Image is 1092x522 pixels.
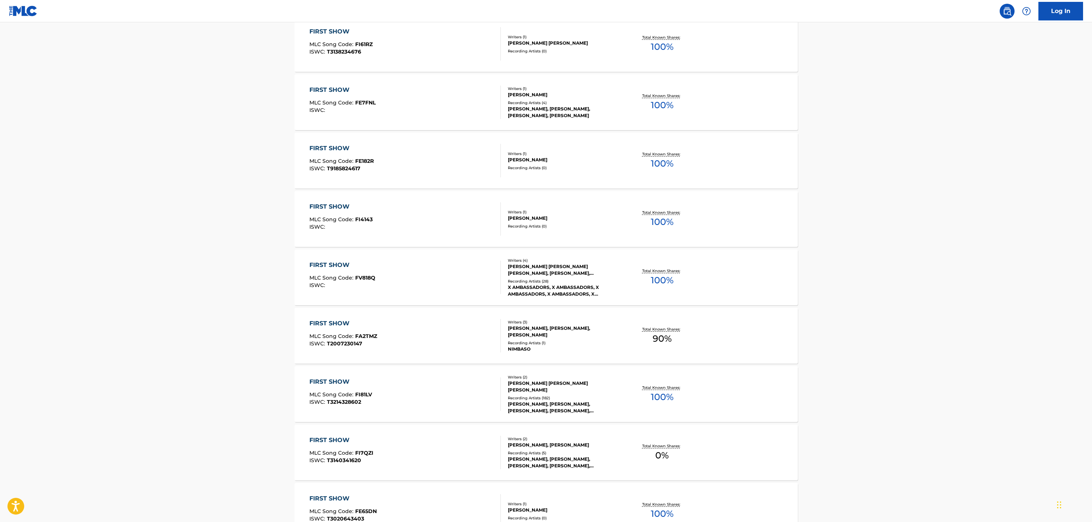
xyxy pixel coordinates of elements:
a: FIRST SHOWMLC Song Code:FI61RZISWC:T3138234676Writers (1)[PERSON_NAME] [PERSON_NAME]Recording Art... [295,16,798,72]
div: [PERSON_NAME] [508,215,620,222]
p: Total Known Shares: [642,210,682,215]
div: Writers ( 1 ) [508,86,620,91]
span: 0 % [655,449,669,462]
div: Writers ( 1 ) [508,501,620,507]
span: MLC Song Code : [309,333,355,339]
span: 100 % [651,157,674,170]
div: FIRST SHOW [309,319,377,328]
div: Writers ( 1 ) [508,151,620,157]
div: FIRST SHOW [309,86,376,94]
img: search [1003,7,1012,16]
span: FA2TMZ [355,333,377,339]
span: FE182R [355,158,374,164]
div: Drag [1057,494,1061,516]
p: Total Known Shares: [642,93,682,99]
p: Total Known Shares: [642,35,682,40]
a: Public Search [1000,4,1015,19]
span: ISWC : [309,515,327,522]
p: Total Known Shares: [642,326,682,332]
div: FIRST SHOW [309,377,372,386]
p: Total Known Shares: [642,385,682,390]
span: T3140341620 [327,457,361,464]
div: [PERSON_NAME] [508,157,620,163]
div: [PERSON_NAME] [PERSON_NAME] [PERSON_NAME], [PERSON_NAME], [PERSON_NAME] [508,263,620,277]
a: FIRST SHOWMLC Song Code:FI4143ISWC:Writers (1)[PERSON_NAME]Recording Artists (0)Total Known Share... [295,191,798,247]
span: FV818Q [355,274,375,281]
span: ISWC : [309,48,327,55]
a: FIRST SHOWMLC Song Code:FI81LVISWC:T3214328602Writers (2)[PERSON_NAME] [PERSON_NAME] [PERSON_NAME... [295,366,798,422]
span: MLC Song Code : [309,41,355,48]
div: Writers ( 2 ) [508,436,620,442]
div: [PERSON_NAME], [PERSON_NAME], [PERSON_NAME], [PERSON_NAME], [PERSON_NAME] [508,401,620,414]
div: FIRST SHOW [309,144,374,153]
span: ISWC : [309,457,327,464]
div: [PERSON_NAME], [PERSON_NAME], [PERSON_NAME], [PERSON_NAME] [508,106,620,119]
span: 100 % [651,99,674,112]
div: [PERSON_NAME] [PERSON_NAME] [508,40,620,46]
div: [PERSON_NAME] [508,91,620,98]
div: Recording Artists ( 0 ) [508,515,620,521]
span: ISWC : [309,223,327,230]
a: FIRST SHOWMLC Song Code:FE7FNLISWC:Writers (1)[PERSON_NAME]Recording Artists (4)[PERSON_NAME], [P... [295,74,798,130]
div: FIRST SHOW [309,202,373,211]
div: [PERSON_NAME], [PERSON_NAME] [508,442,620,448]
a: Log In [1038,2,1083,20]
span: ISWC : [309,340,327,347]
span: 100 % [651,390,674,404]
p: Total Known Shares: [642,268,682,274]
a: FIRST SHOWMLC Song Code:FI7QZIISWC:T3140341620Writers (2)[PERSON_NAME], [PERSON_NAME]Recording Ar... [295,425,798,480]
div: X AMBASSADORS, X AMBASSADORS, X AMBASSADORS, X AMBASSADORS, X AMBASSADORS [508,284,620,297]
div: [PERSON_NAME], [PERSON_NAME], [PERSON_NAME], [PERSON_NAME], [PERSON_NAME] [508,456,620,469]
p: Total Known Shares: [642,502,682,507]
span: FI61RZ [355,41,373,48]
span: T3020643403 [327,515,364,522]
div: Writers ( 1 ) [508,209,620,215]
div: NIMBASO [508,346,620,352]
span: MLC Song Code : [309,508,355,515]
span: FI7QZI [355,449,373,456]
div: FIRST SHOW [309,494,377,503]
div: FIRST SHOW [309,27,373,36]
span: MLC Song Code : [309,216,355,223]
span: 100 % [651,215,674,229]
span: 100 % [651,274,674,287]
div: Recording Artists ( 1 ) [508,340,620,346]
div: [PERSON_NAME] [508,507,620,513]
span: ISWC : [309,399,327,405]
div: Recording Artists ( 28 ) [508,278,620,284]
iframe: Chat Widget [1055,486,1092,522]
span: MLC Song Code : [309,158,355,164]
span: FE7FNL [355,99,376,106]
a: FIRST SHOWMLC Song Code:FV818QISWC:Writers (4)[PERSON_NAME] [PERSON_NAME] [PERSON_NAME], [PERSON_... [295,249,798,305]
span: MLC Song Code : [309,274,355,281]
span: FI81LV [355,391,372,398]
span: MLC Song Code : [309,99,355,106]
span: FE65DN [355,508,377,515]
p: Total Known Shares: [642,151,682,157]
div: [PERSON_NAME] [PERSON_NAME] [PERSON_NAME] [508,380,620,393]
img: help [1022,7,1031,16]
div: Writers ( 3 ) [508,319,620,325]
div: Recording Artists ( 0 ) [508,165,620,171]
a: FIRST SHOWMLC Song Code:FE182RISWC:T9185824617Writers (1)[PERSON_NAME]Recording Artists (0)Total ... [295,133,798,188]
div: Writers ( 1 ) [508,34,620,40]
span: ISWC : [309,107,327,113]
div: FIRST SHOW [309,261,375,270]
span: T9185824617 [327,165,360,172]
a: FIRST SHOWMLC Song Code:FA2TMZISWC:T2007230147Writers (3)[PERSON_NAME], [PERSON_NAME], [PERSON_NA... [295,308,798,364]
span: 100 % [651,507,674,521]
span: T2007230147 [327,340,362,347]
span: FI4143 [355,216,373,223]
div: Recording Artists ( 0 ) [508,48,620,54]
img: MLC Logo [9,6,38,16]
span: T3214328602 [327,399,361,405]
div: Writers ( 2 ) [508,374,620,380]
div: Help [1019,4,1034,19]
div: Recording Artists ( 4 ) [508,100,620,106]
div: FIRST SHOW [309,436,373,445]
span: T3138234676 [327,48,361,55]
div: Recording Artists ( 5 ) [508,450,620,456]
span: MLC Song Code : [309,449,355,456]
span: ISWC : [309,282,327,289]
span: 100 % [651,40,674,54]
